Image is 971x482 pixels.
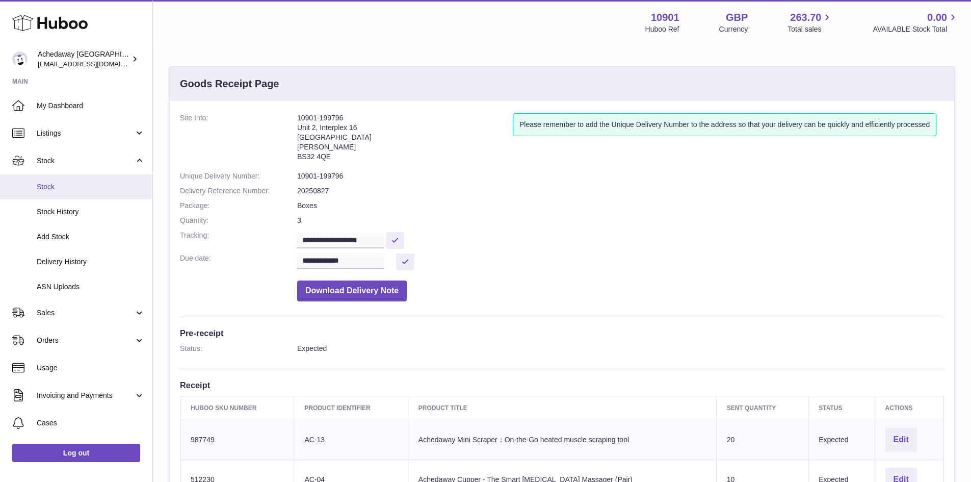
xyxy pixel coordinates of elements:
td: AC-13 [294,420,408,460]
dt: Package: [180,201,297,211]
span: Invoicing and Payments [37,391,134,400]
span: [EMAIL_ADDRESS][DOMAIN_NAME] [38,60,150,68]
img: admin@newpb.co.uk [12,52,28,67]
span: Delivery History [37,257,145,267]
span: 0.00 [927,11,947,24]
h3: Pre-receipt [180,327,944,339]
a: Log out [12,444,140,462]
span: Listings [37,129,134,138]
span: Stock [37,156,134,166]
dd: Expected [297,344,944,353]
dt: Due date: [180,253,297,270]
span: Add Stock [37,232,145,242]
th: Huboo SKU Number [180,396,294,420]
strong: 10901 [651,11,679,24]
span: My Dashboard [37,101,145,111]
strong: GBP [726,11,748,24]
dt: Site Info: [180,113,297,166]
th: Product Identifier [294,396,408,420]
th: Sent Quantity [716,396,808,420]
dt: Tracking: [180,231,297,248]
span: Orders [37,336,134,345]
th: Product title [408,396,716,420]
dd: 10901-199796 [297,171,944,181]
div: Huboo Ref [645,24,679,34]
th: Status [808,396,875,420]
button: Download Delivery Note [297,281,407,301]
div: Achedaway [GEOGRAPHIC_DATA] [38,49,129,69]
address: 10901-199796 Unit 2, Interplex 16 [GEOGRAPHIC_DATA] [PERSON_NAME] BS32 4QE [297,113,513,166]
span: Usage [37,363,145,373]
button: Edit [885,428,917,452]
span: Sales [37,308,134,318]
dt: Delivery Reference Number: [180,186,297,196]
dd: Boxes [297,201,944,211]
h3: Receipt [180,379,944,391]
span: Stock History [37,207,145,217]
td: Expected [808,420,875,460]
h3: Goods Receipt Page [180,77,279,91]
td: Achedaway Mini Scraper：On-the-Go heated muscle scraping tool [408,420,716,460]
dd: 20250827 [297,186,944,196]
span: AVAILABLE Stock Total [873,24,959,34]
span: ASN Uploads [37,282,145,292]
td: 20 [716,420,808,460]
span: 263.70 [790,11,821,24]
div: Please remember to add the Unique Delivery Number to the address so that your delivery can be qui... [513,113,936,136]
div: Currency [719,24,748,34]
th: Actions [875,396,943,420]
dt: Status: [180,344,297,353]
a: 263.70 Total sales [788,11,833,34]
td: 987749 [180,420,294,460]
dt: Quantity: [180,216,297,225]
a: 0.00 AVAILABLE Stock Total [873,11,959,34]
dt: Unique Delivery Number: [180,171,297,181]
span: Stock [37,182,145,192]
dd: 3 [297,216,944,225]
span: Total sales [788,24,833,34]
span: Cases [37,418,145,428]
